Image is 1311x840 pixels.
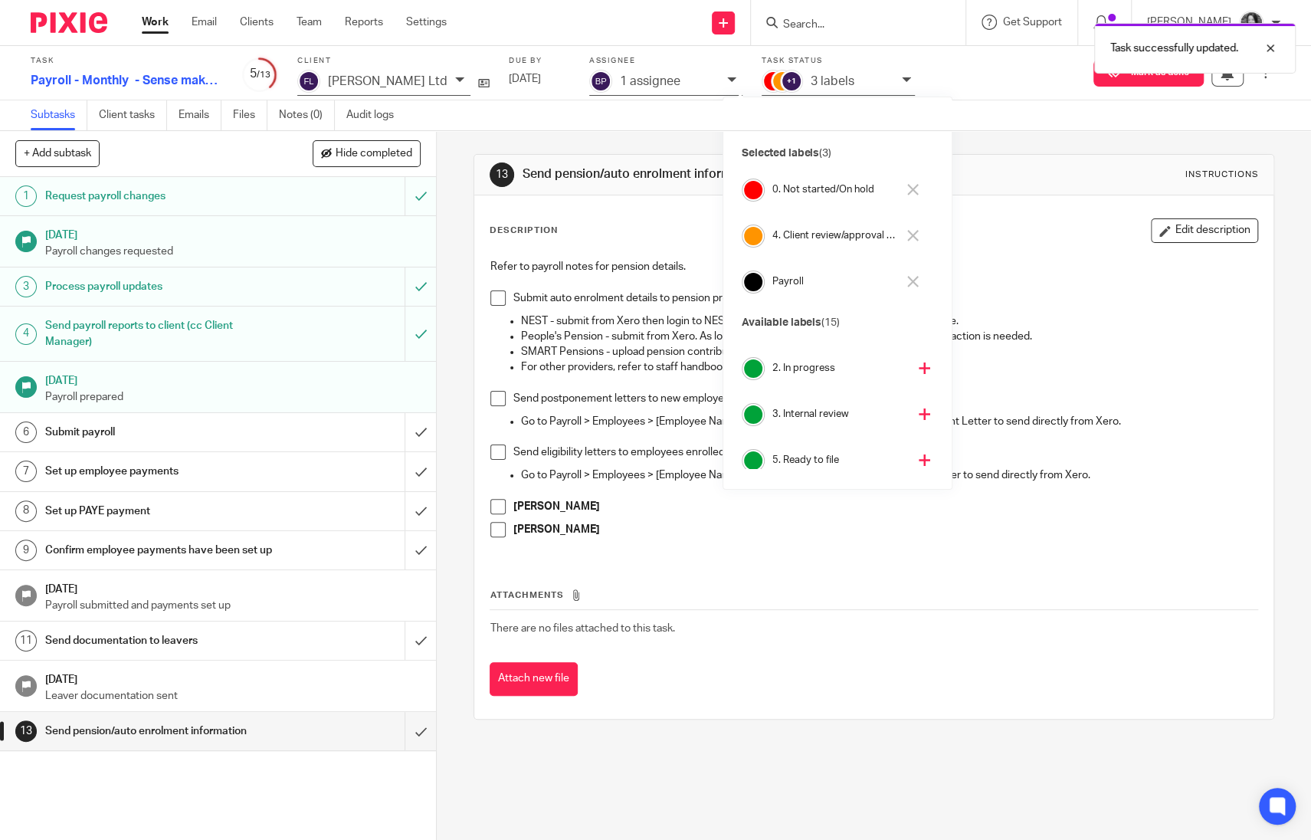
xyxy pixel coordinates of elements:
[490,162,514,187] div: 13
[15,500,37,522] div: 8
[521,359,1258,375] p: For other providers, refer to staff handbook and follow required steps.
[45,224,421,243] h1: [DATE]
[819,148,831,159] span: (3)
[45,578,421,597] h1: [DATE]
[45,500,275,523] h1: Set up PAYE payment
[45,598,421,613] p: Payroll submitted and payments set up
[179,100,221,130] a: Emails
[313,140,421,166] button: Hide completed
[45,185,275,208] h1: Request payroll changes
[15,720,37,742] div: 13
[490,225,558,237] p: Description
[521,313,1258,329] p: NEST - submit from Xero then login to NEST and confirm total agrees then submit schedule.
[45,539,275,562] h1: Confirm employee payments have been set up
[513,524,600,535] strong: [PERSON_NAME]
[345,15,383,30] a: Reports
[31,12,107,33] img: Pixie
[513,445,1258,460] p: Send eligibility letters to employees enrolled in the period
[521,468,1258,483] p: Go to Payroll > Employees > [Employee Name] > Pensions tab and click Email Eligibility Letter to ...
[406,15,447,30] a: Settings
[31,100,87,130] a: Subtasks
[742,146,933,162] p: Selected labels
[45,275,275,298] h1: Process payroll updates
[521,344,1258,359] p: SMART Pensions - upload pension contribution schedule in SMART Pensions platform.
[241,65,278,83] div: 5
[15,140,100,166] button: + Add subtask
[811,74,854,88] p: 3 labels
[45,688,421,704] p: Leaver documentation sent
[742,315,933,331] p: Available labels
[99,100,167,130] a: Client tasks
[257,71,270,79] small: /13
[45,629,275,652] h1: Send documentation to leavers
[490,591,564,599] span: Attachments
[509,74,541,84] span: [DATE]
[772,407,907,422] h4: 3. Internal review
[45,369,421,389] h1: [DATE]
[192,15,217,30] a: Email
[1239,11,1263,35] img: brodie%203%20small.jpg
[45,720,275,743] h1: Send pension/auto enrolment information
[513,501,600,512] strong: [PERSON_NAME]
[620,74,680,88] p: 1 assignee
[521,414,1258,429] p: Go to Payroll > Employees > [Employee Name] > Pensions tab and click Email Postponement Letter to...
[45,668,421,687] h1: [DATE]
[490,623,675,634] span: There are no files attached to this task.
[31,56,222,66] label: Task
[521,329,1258,344] p: People's Pension - submit from Xero. As long as automatic payments are set up no further action i...
[772,453,907,468] h4: 5. Ready to file
[45,314,275,353] h1: Send payroll reports to client (cc Client Manager)
[772,274,896,289] h4: Payroll
[142,15,169,30] a: Work
[45,460,275,483] h1: Set up employee payments
[1110,41,1238,56] p: Task successfully updated.
[346,100,405,130] a: Audit logs
[297,70,320,93] img: svg%3E
[1151,218,1258,243] button: Edit description
[1185,169,1258,181] div: Instructions
[15,185,37,207] div: 1
[772,361,907,376] h4: 2. In progress
[772,182,896,197] h4: 0. Not started/On hold
[513,290,1258,306] p: Submit auto enrolment details to pension provider.
[297,56,490,66] label: Client
[15,461,37,482] div: 7
[15,540,37,561] div: 9
[523,166,907,182] h1: Send pension/auto enrolment information
[45,421,275,444] h1: Submit payroll
[45,389,421,405] p: Payroll prepared
[589,56,742,66] label: Assignee
[589,70,612,93] img: svg%3E
[782,72,801,90] div: +1
[15,323,37,345] div: 4
[513,391,1258,406] p: Send postponement letters to new employees
[328,74,447,88] p: [PERSON_NAME] Ltd
[490,662,578,697] button: Attach new file
[490,259,1258,274] p: Refer to payroll notes for pension details.
[336,148,412,160] span: Hide completed
[15,630,37,651] div: 11
[279,100,335,130] a: Notes (0)
[509,56,570,66] label: Due by
[15,422,37,443] div: 6
[240,15,274,30] a: Clients
[821,317,839,328] span: (15)
[772,228,896,243] h4: 4. Client review/approval needed
[45,244,421,259] p: Payroll changes requested
[15,276,37,297] div: 3
[297,15,322,30] a: Team
[233,100,267,130] a: Files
